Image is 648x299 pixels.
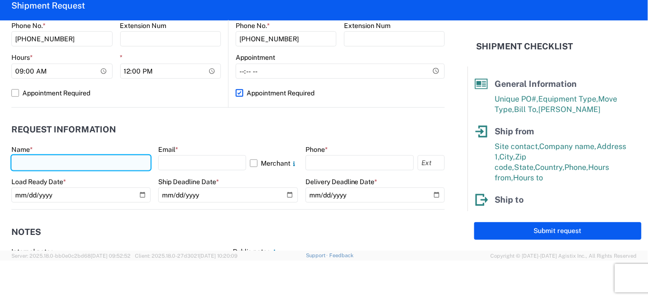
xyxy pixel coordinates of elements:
[91,253,131,259] span: [DATE] 09:52:52
[305,178,378,186] label: Delivery Deadline Date
[495,142,539,151] span: Site contact,
[344,21,391,30] label: Extension Num
[495,210,539,219] span: Site contact,
[11,21,46,30] label: Phone No.
[11,253,131,259] span: Server: 2025.18.0-bb0e0c2bd68
[514,105,538,114] span: Bill To,
[539,142,597,151] span: Company name,
[538,94,598,103] span: Equipment Type,
[499,152,515,161] span: City,
[514,163,535,172] span: State,
[236,85,445,101] label: Appointment Required
[495,195,524,205] span: Ship to
[539,210,597,219] span: Company name,
[538,105,600,114] span: [PERSON_NAME]
[11,247,54,256] label: Internal notes
[305,145,328,154] label: Phone
[306,252,330,258] a: Support
[158,178,219,186] label: Ship Deadline Date
[418,155,445,170] input: Ext
[11,85,221,101] label: Appointment Required
[11,125,116,134] h2: Request Information
[236,53,275,62] label: Appointment
[535,163,564,172] span: Country,
[11,178,66,186] label: Load Ready Date
[490,252,637,260] span: Copyright © [DATE]-[DATE] Agistix Inc., All Rights Reserved
[495,126,534,136] span: Ship from
[199,253,238,259] span: [DATE] 10:20:09
[474,222,641,240] button: Submit request
[495,94,538,103] span: Unique PO#,
[135,253,238,259] span: Client: 2025.18.0-27d3021
[495,79,577,89] span: General Information
[329,252,353,258] a: Feedback
[513,173,543,182] span: Hours to
[236,21,270,30] label: Phone No.
[11,227,41,237] h2: Notes
[11,145,33,154] label: Name
[158,145,178,154] label: Email
[564,163,588,172] span: Phone,
[250,155,298,170] label: Merchant
[476,41,573,52] h2: Shipment Checklist
[233,247,278,256] label: Public notes
[120,21,167,30] label: Extension Num
[11,53,33,62] label: Hours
